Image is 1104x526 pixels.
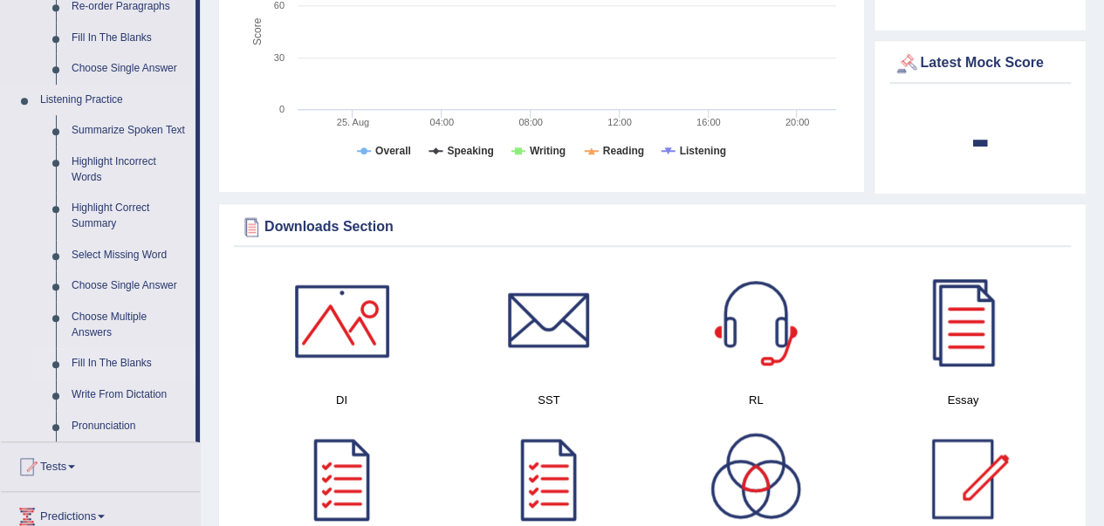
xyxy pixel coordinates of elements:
tspan: Score [251,17,264,45]
a: Choose Single Answer [64,270,195,302]
tspan: 25. Aug [337,117,369,127]
b: - [970,106,990,170]
text: 12:00 [607,117,632,127]
div: Downloads Section [238,214,1066,240]
a: Highlight Correct Summary [64,193,195,239]
text: 04:00 [429,117,454,127]
h4: SST [454,391,643,409]
a: Choose Multiple Answers [64,302,195,348]
a: Choose Single Answer [64,53,195,85]
a: Write From Dictation [64,379,195,411]
tspan: Speaking [447,145,493,157]
h4: Essay [868,391,1058,409]
a: Pronunciation [64,411,195,442]
tspan: Listening [680,145,726,157]
a: Summarize Spoken Text [64,115,195,147]
text: 20:00 [785,117,810,127]
a: Fill In The Blanks [64,348,195,379]
a: Listening Practice [32,85,195,116]
text: 08:00 [518,117,543,127]
tspan: Reading [603,145,644,157]
tspan: Writing [530,145,566,157]
div: Latest Mock Score [894,51,1066,77]
h4: RL [662,391,851,409]
a: Highlight Incorrect Words [64,147,195,193]
h4: DI [247,391,436,409]
text: 0 [279,104,285,114]
a: Tests [1,442,200,486]
tspan: Overall [375,145,411,157]
text: 16:00 [696,117,721,127]
text: 30 [274,52,285,63]
a: Select Missing Word [64,240,195,271]
a: Fill In The Blanks [64,23,195,54]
